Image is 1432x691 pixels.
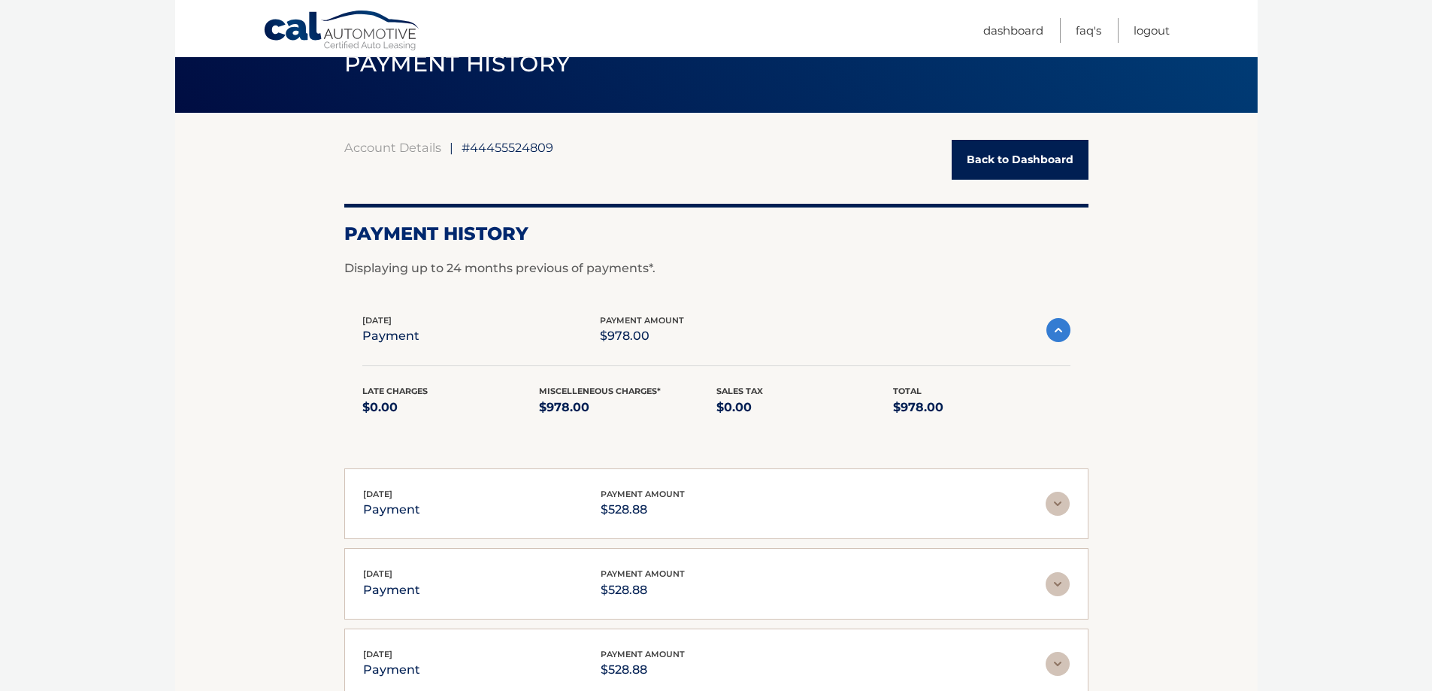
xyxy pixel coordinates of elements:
[344,140,441,155] a: Account Details
[601,489,685,499] span: payment amount
[363,499,420,520] p: payment
[600,315,684,326] span: payment amount
[362,326,419,347] p: payment
[893,386,922,396] span: Total
[983,18,1043,43] a: Dashboard
[716,397,894,418] p: $0.00
[952,140,1088,180] a: Back to Dashboard
[363,659,420,680] p: payment
[1076,18,1101,43] a: FAQ's
[1046,318,1070,342] img: accordion-active.svg
[344,259,1088,277] p: Displaying up to 24 months previous of payments*.
[716,386,763,396] span: Sales Tax
[1046,492,1070,516] img: accordion-rest.svg
[539,397,716,418] p: $978.00
[601,649,685,659] span: payment amount
[363,649,392,659] span: [DATE]
[462,140,553,155] span: #44455524809
[539,386,661,396] span: Miscelleneous Charges*
[1046,572,1070,596] img: accordion-rest.svg
[601,659,685,680] p: $528.88
[363,568,392,579] span: [DATE]
[1134,18,1170,43] a: Logout
[363,489,392,499] span: [DATE]
[893,397,1070,418] p: $978.00
[362,397,540,418] p: $0.00
[601,499,685,520] p: $528.88
[362,386,428,396] span: Late Charges
[362,315,392,326] span: [DATE]
[450,140,453,155] span: |
[601,580,685,601] p: $528.88
[1046,652,1070,676] img: accordion-rest.svg
[600,326,684,347] p: $978.00
[263,10,421,53] a: Cal Automotive
[601,568,685,579] span: payment amount
[344,50,571,77] span: PAYMENT HISTORY
[344,223,1088,245] h2: Payment History
[363,580,420,601] p: payment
